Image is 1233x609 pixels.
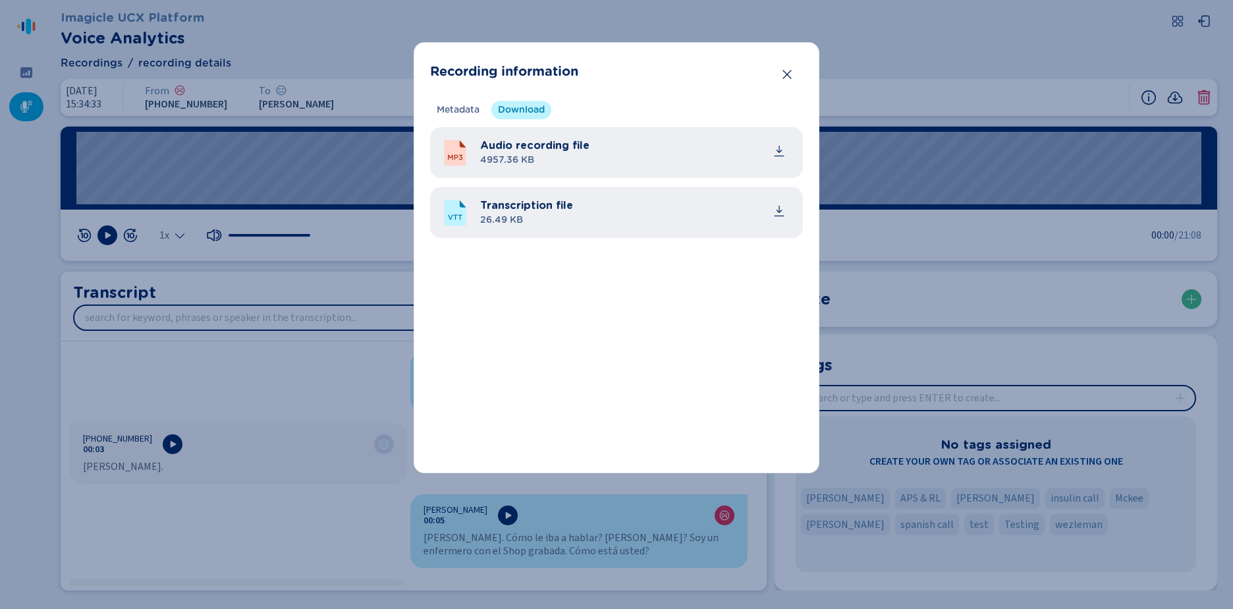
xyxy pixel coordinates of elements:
[480,214,573,227] span: 26.49 KB
[480,138,792,167] div: audio_20251013_153433_+18583339741-JuanMontenegro.mp3
[766,138,792,164] button: common.download
[773,144,786,158] svg: download
[441,198,470,227] svg: VTTFile
[480,198,792,227] div: transcription_20251013_153433_+18583339741-JuanMontenegro.vtt.txt
[480,198,573,214] span: Transcription file
[430,59,803,85] header: Recording information
[773,204,786,217] div: Download file
[441,138,470,167] svg: MP3File
[766,198,792,224] button: common.download
[437,103,479,117] span: Metadata
[774,61,800,88] button: Close
[480,138,589,154] span: Audio recording file
[480,154,589,167] span: 4957.36 KB
[773,144,786,158] div: Download file
[773,204,786,217] svg: download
